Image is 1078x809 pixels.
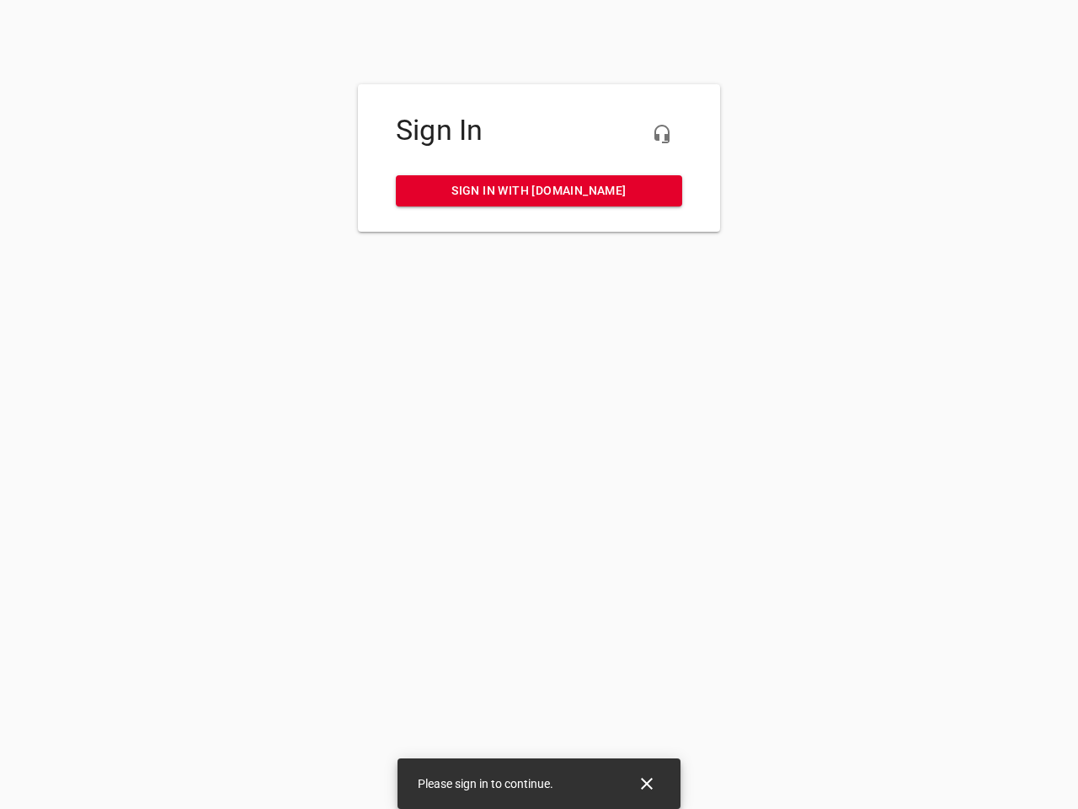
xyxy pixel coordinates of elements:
[396,175,682,206] a: Sign in with [DOMAIN_NAME]
[642,114,682,154] button: Live Chat
[418,777,553,790] span: Please sign in to continue.
[627,763,667,804] button: Close
[396,114,682,147] h4: Sign In
[409,180,669,201] span: Sign in with [DOMAIN_NAME]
